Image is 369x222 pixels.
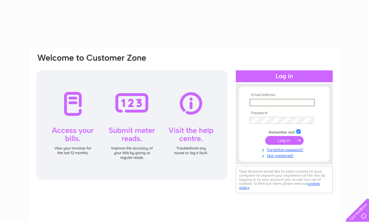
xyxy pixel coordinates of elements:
th: Password: [248,111,321,115]
input: Submit [265,136,304,145]
a: cookies policy [239,181,320,190]
a: Not registered? [250,152,321,158]
a: Forgotten password? [250,146,321,152]
td: Remember me? [248,129,321,135]
div: Clear Business would like to place cookies on your computer to improve your experience of the sit... [236,166,333,193]
th: Email Address: [248,93,321,97]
